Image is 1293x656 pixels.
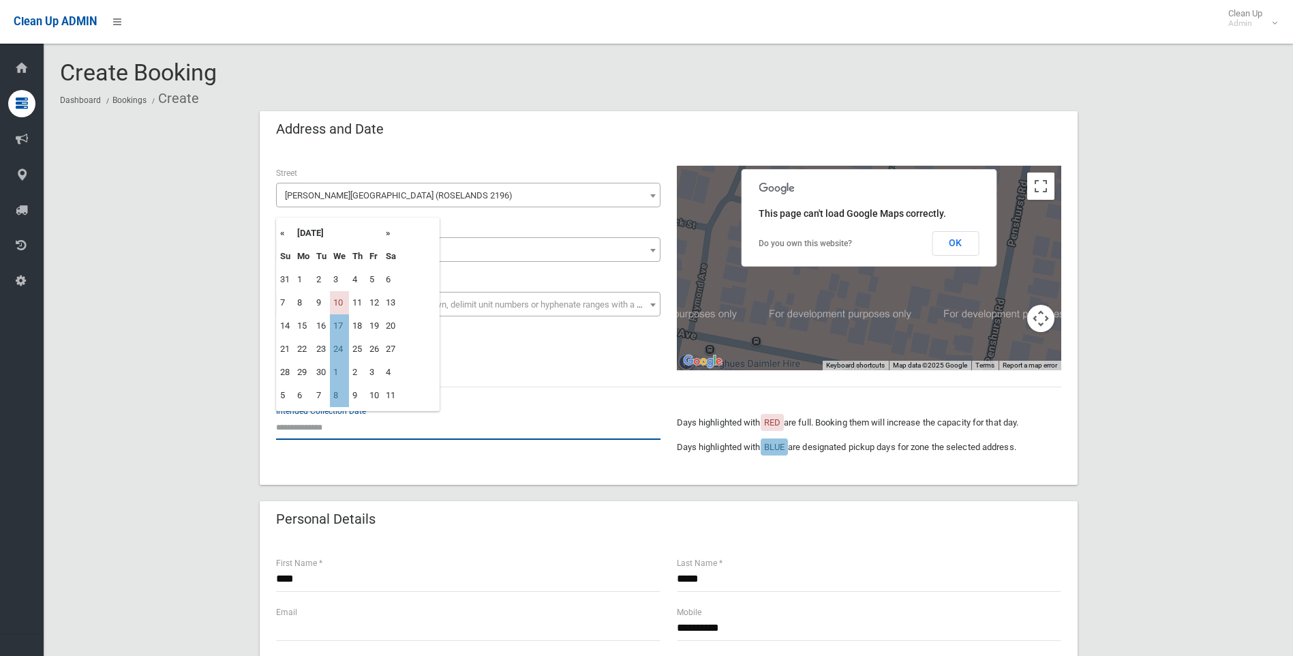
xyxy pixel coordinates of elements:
[112,95,147,105] a: Bookings
[294,384,313,407] td: 6
[294,222,382,245] th: [DATE]
[313,245,330,268] th: Tu
[382,268,399,291] td: 6
[330,361,349,384] td: 1
[932,231,979,256] button: OK
[277,291,294,314] td: 7
[330,268,349,291] td: 3
[1221,8,1276,29] span: Clean Up
[330,314,349,338] td: 17
[313,338,330,361] td: 23
[382,291,399,314] td: 13
[294,314,313,338] td: 15
[294,268,313,291] td: 1
[330,338,349,361] td: 24
[276,237,660,262] span: 36
[313,314,330,338] td: 16
[277,222,294,245] th: «
[759,239,852,248] a: Do you own this website?
[277,268,294,291] td: 31
[366,338,382,361] td: 26
[279,186,657,205] span: Shirley Avenue (ROSELANDS 2196)
[349,361,366,384] td: 2
[276,183,660,207] span: Shirley Avenue (ROSELANDS 2196)
[893,361,967,369] span: Map data ©2025 Google
[759,208,946,219] span: This page can't load Google Maps correctly.
[313,268,330,291] td: 2
[366,384,382,407] td: 10
[294,338,313,361] td: 22
[60,95,101,105] a: Dashboard
[330,384,349,407] td: 8
[277,314,294,338] td: 14
[366,291,382,314] td: 12
[826,361,885,370] button: Keyboard shortcuts
[14,15,97,28] span: Clean Up ADMIN
[349,268,366,291] td: 4
[349,245,366,268] th: Th
[366,268,382,291] td: 5
[382,384,399,407] td: 11
[366,361,382,384] td: 3
[366,314,382,338] td: 19
[294,291,313,314] td: 8
[382,245,399,268] th: Sa
[60,59,217,86] span: Create Booking
[313,361,330,384] td: 30
[349,384,366,407] td: 9
[260,506,392,533] header: Personal Details
[349,338,366,361] td: 25
[277,361,294,384] td: 28
[1027,173,1054,200] button: Toggle fullscreen view
[294,361,313,384] td: 29
[313,384,330,407] td: 7
[349,314,366,338] td: 18
[277,384,294,407] td: 5
[1003,361,1057,369] a: Report a map error
[382,338,399,361] td: 27
[149,86,199,111] li: Create
[382,361,399,384] td: 4
[680,353,725,370] a: Open this area in Google Maps (opens a new window)
[366,245,382,268] th: Fr
[285,299,666,310] span: Select the unit number from the dropdown, delimit unit numbers or hyphenate ranges with a comma
[330,245,349,268] th: We
[680,353,725,370] img: Google
[975,361,994,369] a: Terms (opens in new tab)
[349,291,366,314] td: 11
[313,291,330,314] td: 9
[677,439,1061,456] p: Days highlighted with are designated pickup days for zone the selected address.
[382,222,399,245] th: »
[260,116,400,143] header: Address and Date
[677,415,1061,431] p: Days highlighted with are full. Booking them will increase the capacity for that day.
[277,245,294,268] th: Su
[279,241,657,260] span: 36
[382,314,399,338] td: 20
[330,291,349,314] td: 10
[1027,305,1054,332] button: Map camera controls
[764,417,780,428] span: RED
[294,245,313,268] th: Mo
[1228,18,1262,29] small: Admin
[277,338,294,361] td: 21
[764,442,785,452] span: BLUE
